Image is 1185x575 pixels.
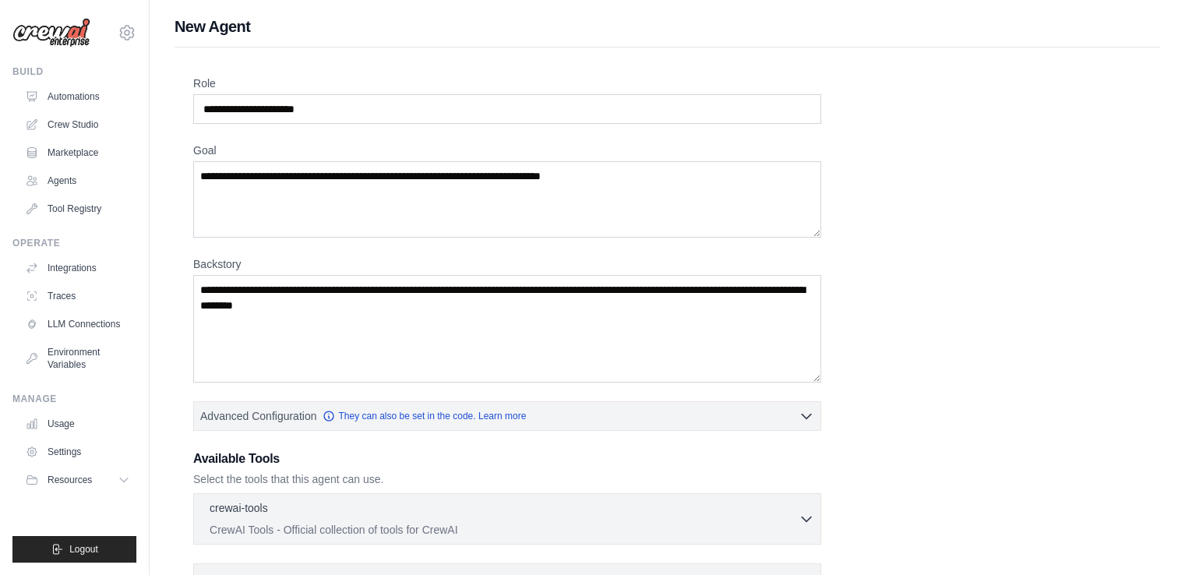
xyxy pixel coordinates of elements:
button: Logout [12,536,136,563]
div: Build [12,65,136,78]
span: Resources [48,474,92,486]
a: Marketplace [19,140,136,165]
a: Environment Variables [19,340,136,377]
button: Resources [19,467,136,492]
h3: Available Tools [193,450,821,468]
label: Role [193,76,821,91]
a: Tool Registry [19,196,136,221]
a: Traces [19,284,136,309]
a: Integrations [19,256,136,280]
h1: New Agent [175,16,1160,37]
p: crewai-tools [210,500,268,516]
a: Settings [19,439,136,464]
p: Select the tools that this agent can use. [193,471,821,487]
p: CrewAI Tools - Official collection of tools for CrewAI [210,522,799,538]
div: Operate [12,237,136,249]
a: Crew Studio [19,112,136,137]
a: Automations [19,84,136,109]
a: Agents [19,168,136,193]
a: LLM Connections [19,312,136,337]
img: Logo [12,18,90,48]
a: They can also be set in the code. Learn more [323,410,526,422]
span: Logout [69,543,98,556]
label: Goal [193,143,821,158]
div: Manage [12,393,136,405]
span: Advanced Configuration [200,408,316,424]
button: crewai-tools CrewAI Tools - Official collection of tools for CrewAI [200,500,814,538]
button: Advanced Configuration They can also be set in the code. Learn more [194,402,820,430]
label: Backstory [193,256,821,272]
a: Usage [19,411,136,436]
